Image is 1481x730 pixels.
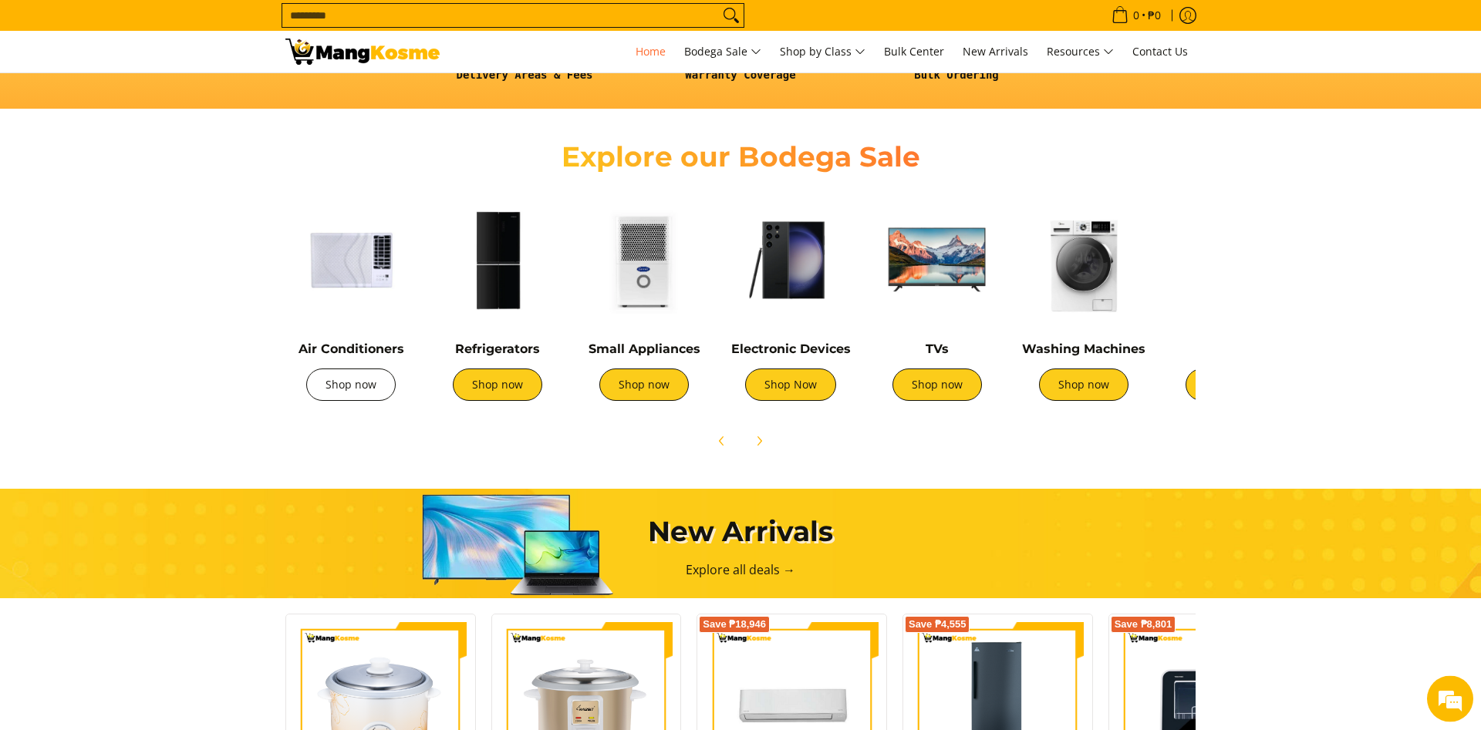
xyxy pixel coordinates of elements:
[684,42,761,62] span: Bodega Sale
[1039,31,1122,72] a: Resources
[772,31,873,72] a: Shop by Class
[1018,194,1149,325] img: Washing Machines
[455,341,540,356] a: Refrigerators
[589,341,700,356] a: Small Appliances
[253,8,290,45] div: Minimize live chat window
[1115,620,1172,629] span: Save ₱8,801
[579,194,710,325] img: Small Appliances
[884,44,944,59] span: Bulk Center
[1131,10,1142,21] span: 0
[1047,42,1114,62] span: Resources
[455,31,1196,72] nav: Main Menu
[636,44,666,59] span: Home
[306,368,396,401] a: Shop now
[780,42,865,62] span: Shop by Class
[963,44,1028,59] span: New Arrivals
[731,341,851,356] a: Electronic Devices
[1125,31,1196,72] a: Contact Us
[892,368,982,401] a: Shop now
[299,341,404,356] a: Air Conditioners
[686,561,795,578] a: Explore all deals →
[1145,10,1163,21] span: ₱0
[80,86,259,106] div: Chat with us now
[453,368,542,401] a: Shop now
[705,424,739,458] button: Previous
[1165,194,1296,325] img: Cookers
[1039,368,1128,401] a: Shop now
[872,194,1003,325] img: TVs
[1132,44,1188,59] span: Contact Us
[1022,341,1145,356] a: Washing Machines
[703,620,766,629] span: Save ₱18,946
[432,194,563,325] img: Refrigerators
[8,421,294,475] textarea: Type your message and hit 'Enter'
[517,140,964,174] h2: Explore our Bodega Sale
[909,620,967,629] span: Save ₱4,555
[285,39,440,65] img: Mang Kosme: Your Home Appliances Warehouse Sale Partner!
[628,31,673,72] a: Home
[745,368,836,401] a: Shop Now
[1186,368,1275,401] a: Shop now
[926,341,949,356] a: TVs
[599,368,689,401] a: Shop now
[676,31,769,72] a: Bodega Sale
[876,31,952,72] a: Bulk Center
[285,194,417,325] img: Air Conditioners
[89,194,213,350] span: We're online!
[742,424,776,458] button: Next
[719,4,744,27] button: Search
[1107,7,1166,24] span: •
[955,31,1036,72] a: New Arrivals
[725,194,856,325] img: Electronic Devices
